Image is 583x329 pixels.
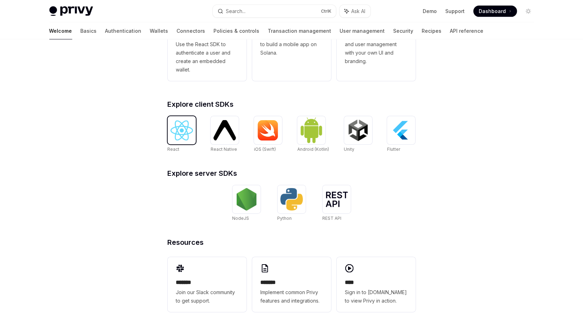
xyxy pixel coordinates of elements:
span: Join our Slack community to get support. [176,288,238,305]
a: Welcome [49,23,72,39]
a: Basics [81,23,97,39]
span: Flutter [387,147,400,152]
a: Dashboard [473,6,517,17]
span: Sign in to [DOMAIN_NAME] to view Privy in action. [345,288,407,305]
div: Search... [226,7,246,15]
span: Unity [344,147,355,152]
span: Python [278,216,292,221]
a: Android (Kotlin)Android (Kotlin) [297,116,329,153]
a: Policies & controls [214,23,260,39]
a: Demo [423,8,437,15]
a: API reference [450,23,484,39]
img: React [170,120,193,141]
a: **** **Implement common Privy features and integrations. [252,257,331,312]
span: Android (Kotlin) [297,147,329,152]
span: Explore client SDKs [168,101,234,108]
span: Dashboard [479,8,506,15]
span: REST API [323,216,342,221]
img: Unity [347,119,370,142]
button: Toggle dark mode [523,6,534,17]
a: NodeJSNodeJS [232,185,261,222]
span: Use the React SDK to authenticate a user and create an embedded wallet. [176,40,238,74]
img: iOS (Swift) [257,120,279,141]
span: React [168,147,180,152]
span: Ask AI [352,8,366,15]
span: Ctrl K [321,8,332,14]
img: Android (Kotlin) [300,117,323,143]
span: Resources [168,239,204,246]
a: User management [340,23,385,39]
a: Security [393,23,414,39]
span: Implement common Privy features and integrations. [261,288,323,305]
span: Whitelabel login, wallets, and user management with your own UI and branding. [345,32,407,66]
span: NodeJS [232,216,249,221]
span: React Native [211,147,237,152]
a: Transaction management [268,23,331,39]
a: ****Sign in to [DOMAIN_NAME] to view Privy in action. [337,257,416,312]
a: React NativeReact Native [211,116,239,153]
a: Wallets [150,23,168,39]
a: FlutterFlutter [387,116,415,153]
a: PythonPython [278,185,306,222]
a: Connectors [177,23,205,39]
a: **** **Join our Slack community to get support. [168,257,247,312]
img: React Native [213,120,236,140]
a: Support [446,8,465,15]
button: Ask AI [340,5,371,18]
a: Recipes [422,23,442,39]
a: ReactReact [168,116,196,153]
img: Python [280,188,303,211]
a: **** **** **** ***Use the React Native SDK to build a mobile app on Solana. [252,1,331,81]
img: light logo [49,6,93,16]
img: NodeJS [235,188,258,211]
span: Use the React Native SDK to build a mobile app on Solana. [261,32,323,57]
span: Explore server SDKs [168,170,237,177]
img: Flutter [390,119,413,142]
a: UnityUnity [344,116,372,153]
a: Authentication [105,23,142,39]
button: Search...CtrlK [213,5,336,18]
a: REST APIREST API [323,185,351,222]
a: iOS (Swift)iOS (Swift) [254,116,282,153]
img: REST API [325,192,348,207]
a: **** *****Whitelabel login, wallets, and user management with your own UI and branding. [337,1,416,81]
span: iOS (Swift) [254,147,276,152]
